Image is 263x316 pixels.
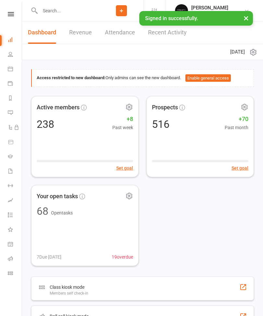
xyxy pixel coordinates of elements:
span: Open tasks [51,210,73,215]
a: What's New [8,223,22,237]
span: Past month [225,124,248,131]
span: Prospects [152,103,178,112]
a: Product Sales [8,135,22,150]
a: General attendance kiosk mode [8,237,22,252]
strong: Access restricted to new dashboard: [37,75,106,80]
div: [PERSON_NAME] [191,5,228,11]
button: Set goal [116,164,133,172]
a: Dashboard [8,33,22,48]
span: Active members [37,103,80,112]
button: Enable general access [185,74,231,82]
div: 238 [37,119,54,129]
span: 7 Due [DATE] [37,253,61,261]
a: Payments [8,77,22,91]
a: People [8,48,22,62]
div: Members self check-in [50,291,88,296]
a: Recent Activity [148,21,187,44]
span: +8 [112,115,133,124]
span: Past week [112,124,133,131]
div: 68 [37,206,48,216]
a: Class kiosk mode [8,267,22,281]
span: +70 [225,115,248,124]
div: Trinity BJJ Pty Ltd [191,11,228,17]
a: Roll call kiosk mode [8,252,22,267]
span: [DATE] [230,48,245,56]
div: Only admins can see the new dashboard. [37,74,249,82]
button: Set goal [232,164,248,172]
a: Calendar [8,62,22,77]
span: Your open tasks [37,192,78,201]
img: thumb_image1712106278.png [175,4,188,17]
div: Class kiosk mode [50,283,88,291]
a: Revenue [69,21,92,44]
a: Assessments [8,194,22,208]
span: 19 overdue [112,253,133,261]
span: Signed in successfully. [145,15,198,21]
a: Dashboard [28,21,56,44]
a: Reports [8,91,22,106]
input: Search... [38,6,99,15]
div: 516 [152,119,169,129]
a: Attendance [105,21,135,44]
button: × [240,11,252,25]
